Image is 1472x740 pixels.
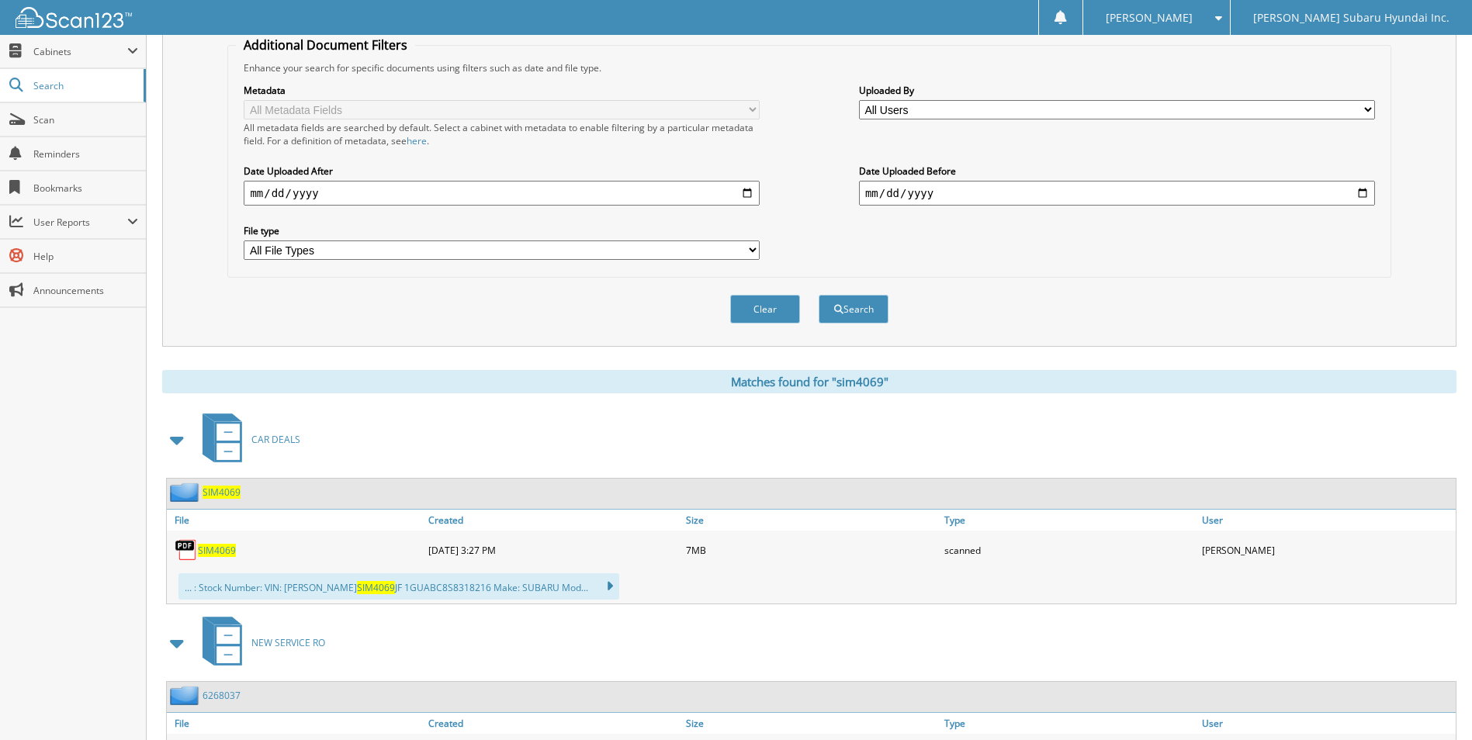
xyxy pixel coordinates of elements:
button: Search [819,295,888,323]
input: start [244,181,760,206]
img: scan123-logo-white.svg [16,7,132,28]
span: Reminders [33,147,138,161]
a: Type [940,713,1198,734]
div: All metadata fields are searched by default. Select a cabinet with metadata to enable filtering b... [244,121,760,147]
span: Announcements [33,284,138,297]
label: Date Uploaded After [244,164,760,178]
div: [DATE] 3:27 PM [424,534,682,565]
img: folder2.png [170,482,203,502]
button: Clear [730,295,800,323]
div: [PERSON_NAME] [1198,534,1456,565]
a: User [1198,713,1456,734]
span: CAR DEALS [251,433,300,446]
a: File [167,510,424,531]
label: Uploaded By [859,84,1375,97]
span: [PERSON_NAME] [1106,13,1193,22]
img: PDF.png [175,538,198,562]
a: Created [424,510,682,531]
input: end [859,181,1375,206]
iframe: Chat Widget [1394,666,1472,740]
span: Cabinets [33,45,127,58]
div: Enhance your search for specific documents using filters such as date and file type. [236,61,1382,74]
span: Bookmarks [33,182,138,195]
span: [PERSON_NAME] Subaru Hyundai Inc. [1253,13,1449,22]
div: Matches found for "sim4069" [162,370,1456,393]
span: SIM4069 [357,581,395,594]
a: User [1198,510,1456,531]
div: 7MB [682,534,940,565]
legend: Additional Document Filters [236,36,415,54]
a: 6268037 [203,689,241,702]
a: NEW SERVICE RO [193,612,325,673]
div: ... : Stock Number: VIN: [PERSON_NAME] JF 1GUABC8S8318216 Make: SUBARU Mod... [178,573,619,600]
span: Search [33,79,136,92]
label: Metadata [244,84,760,97]
label: Date Uploaded Before [859,164,1375,178]
a: Type [940,510,1198,531]
img: folder2.png [170,686,203,705]
span: Scan [33,113,138,126]
a: SIM4069 [198,544,236,557]
a: CAR DEALS [193,409,300,470]
a: here [407,134,427,147]
label: File type [244,224,760,237]
span: NEW SERVICE RO [251,636,325,649]
a: File [167,713,424,734]
span: User Reports [33,216,127,229]
a: SIM4069 [203,486,241,499]
a: Created [424,713,682,734]
a: Size [682,713,940,734]
a: Size [682,510,940,531]
span: Help [33,250,138,263]
div: scanned [940,534,1198,565]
